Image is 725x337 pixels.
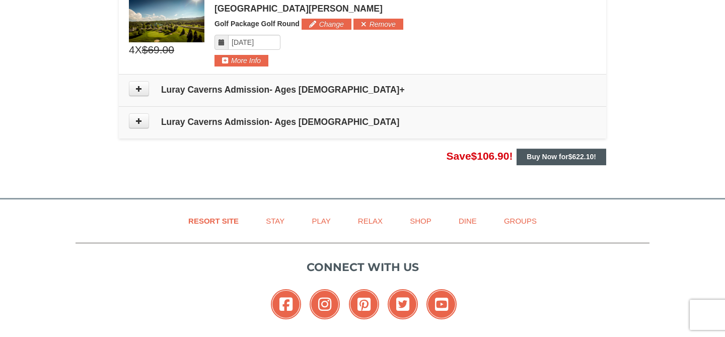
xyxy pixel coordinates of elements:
button: Buy Now for$622.10! [517,149,606,165]
span: $622.10 [568,153,594,161]
a: Shop [397,210,444,232]
span: $69.00 [142,42,174,57]
span: Save ! [447,150,513,162]
button: More Info [214,55,268,66]
span: 4 [129,42,135,57]
button: Remove [353,19,403,30]
span: Golf Package Golf Round [214,20,300,28]
a: Dine [446,210,489,232]
a: Resort Site [176,210,251,232]
h4: Luray Caverns Admission- Ages [DEMOGRAPHIC_DATA] [129,117,596,127]
strong: Buy Now for ! [527,153,596,161]
a: Play [299,210,343,232]
a: Stay [253,210,297,232]
p: Connect with us [76,259,649,276]
span: $106.90 [471,150,510,162]
h4: Luray Caverns Admission- Ages [DEMOGRAPHIC_DATA]+ [129,85,596,95]
div: [GEOGRAPHIC_DATA][PERSON_NAME] [214,4,596,14]
a: Relax [345,210,395,232]
button: Change [302,19,351,30]
a: Groups [491,210,549,232]
span: X [135,42,142,57]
